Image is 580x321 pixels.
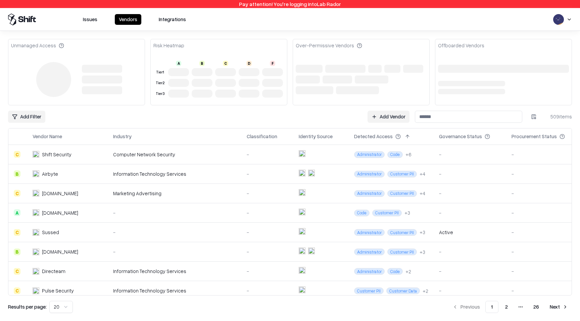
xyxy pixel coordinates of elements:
[485,301,498,313] button: 1
[14,249,20,255] div: B
[42,229,59,236] div: Sussed
[299,170,305,176] img: entra.microsoft.com
[354,151,385,158] span: Administrator
[387,229,417,236] span: Customer PII
[14,287,20,294] div: C
[405,151,412,158] button: +6
[404,209,410,216] button: +3
[439,248,501,255] div: -
[42,151,71,158] div: Shift Security
[247,170,288,177] div: -
[247,151,288,158] div: -
[439,170,501,177] div: -
[420,229,425,236] button: +3
[546,301,572,313] button: Next
[439,190,501,197] div: -
[14,268,20,275] div: C
[296,42,362,49] div: Over-Permissive Vendors
[354,287,384,294] span: Customer PII
[439,133,482,140] div: Governance Status
[387,268,403,275] span: Code
[153,42,184,49] div: Risk Heatmap
[405,268,411,275] div: + 2
[33,229,39,236] img: Sussed
[155,14,190,25] button: Integrations
[8,303,47,310] p: Results per page:
[420,190,425,197] button: +4
[420,170,425,177] button: +4
[247,209,288,216] div: -
[512,133,557,140] div: Procurement Status
[155,69,165,75] div: Tier 1
[79,14,101,25] button: Issues
[386,287,420,294] span: Customer Data
[420,229,425,236] div: + 3
[42,248,78,255] div: [DOMAIN_NAME]
[423,287,428,295] button: +2
[42,268,65,275] div: Directeam
[176,61,181,66] div: A
[42,209,78,216] div: [DOMAIN_NAME]
[354,171,385,177] span: Administrator
[11,42,64,49] div: Unmanaged Access
[448,301,572,313] nav: pagination
[512,151,576,158] div: -
[113,209,236,216] div: -
[33,170,39,177] img: Airbyte
[500,301,513,313] button: 2
[33,209,39,216] img: lab-rador.biz
[512,209,576,216] div: -
[545,113,572,120] div: 509 items
[246,61,252,66] div: D
[113,151,236,158] div: Computer Network Security
[528,301,544,313] button: 26
[354,249,385,255] span: Administrator
[387,171,417,177] span: Customer PII
[199,61,205,66] div: B
[113,190,236,197] div: Marketing Advertising
[33,151,39,158] img: Shift Security
[14,190,20,197] div: C
[512,287,576,294] div: -
[14,151,20,158] div: C
[113,133,132,140] div: Industry
[439,229,453,236] div: Active
[155,91,165,97] div: Tier 3
[115,14,141,25] button: Vendors
[247,248,288,255] div: -
[33,190,39,197] img: Marketing.com
[439,209,501,216] div: -
[247,229,288,236] div: -
[42,190,78,197] div: [DOMAIN_NAME]
[354,133,393,140] div: Detected Access
[439,151,501,158] div: -
[33,133,62,140] div: Vendor Name
[299,209,305,215] img: entra.microsoft.com
[439,268,501,275] div: -
[354,210,370,216] span: Code
[14,229,20,236] div: C
[299,228,305,235] img: entra.microsoft.com
[299,267,305,274] img: entra.microsoft.com
[354,190,385,197] span: Administrator
[404,209,410,216] div: + 3
[299,189,305,196] img: entra.microsoft.com
[113,268,236,275] div: Information Technology Services
[14,209,20,216] div: A
[354,229,385,236] span: Administrator
[113,229,236,236] div: -
[512,170,576,177] div: -
[512,229,576,236] div: -
[405,151,412,158] div: + 6
[270,61,275,66] div: F
[113,248,236,255] div: -
[512,268,576,275] div: -
[247,133,277,140] div: Classification
[372,210,402,216] span: Customer PII
[113,170,236,177] div: Information Technology Services
[512,190,576,197] div: -
[423,287,428,295] div: + 2
[387,151,403,158] span: Code
[438,42,484,49] div: Offboarded Vendors
[299,286,305,293] img: entra.microsoft.com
